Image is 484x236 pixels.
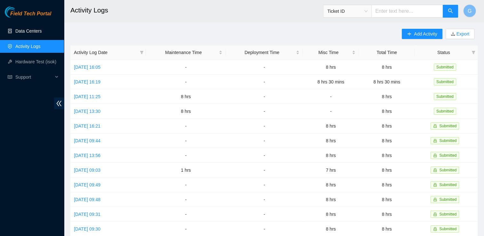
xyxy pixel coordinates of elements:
[446,29,474,39] button: downloadExport
[15,59,56,64] a: Hardware Test (isok)
[74,79,100,84] a: [DATE] 16:19
[433,198,437,201] span: lock
[402,29,442,39] button: plusAdd Activity
[139,48,145,57] span: filter
[226,177,303,192] td: -
[146,75,226,89] td: -
[146,119,226,133] td: -
[434,108,456,115] span: Submitted
[146,207,226,222] td: -
[439,168,456,172] span: Submitted
[433,153,437,157] span: lock
[226,119,303,133] td: -
[434,93,456,100] span: Submitted
[407,32,411,37] span: plus
[468,7,472,15] span: G
[418,49,469,56] span: Status
[5,6,32,18] img: Akamai Technologies
[5,12,51,20] a: Akamai TechnologiesField Tech Portal
[359,119,415,133] td: 8 hrs
[303,75,359,89] td: 8 hrs 30 mins
[359,163,415,177] td: 8 hrs
[74,109,100,114] a: [DATE] 13:30
[226,163,303,177] td: -
[359,133,415,148] td: 8 hrs
[371,5,443,18] input: Enter text here...
[443,5,458,18] button: search
[226,133,303,148] td: -
[10,11,51,17] span: Field Tech Portal
[433,124,437,128] span: lock
[303,192,359,207] td: 8 hrs
[327,6,368,16] span: Ticket ID
[303,207,359,222] td: 8 hrs
[303,133,359,148] td: 8 hrs
[74,197,100,202] a: [DATE] 09:48
[74,94,100,99] a: [DATE] 11:25
[303,119,359,133] td: 8 hrs
[451,32,455,37] span: download
[15,28,42,34] a: Data Centers
[359,75,415,89] td: 8 hrs 30 mins
[455,31,469,36] a: Export
[303,104,359,119] td: -
[448,8,453,14] span: search
[470,48,477,57] span: filter
[439,124,456,128] span: Submitted
[140,51,144,54] span: filter
[226,192,303,207] td: -
[472,51,475,54] span: filter
[15,71,53,83] span: Support
[146,177,226,192] td: -
[303,148,359,163] td: 8 hrs
[433,227,437,231] span: lock
[226,89,303,104] td: -
[74,123,100,129] a: [DATE] 16:21
[74,65,100,70] a: [DATE] 16:05
[433,168,437,172] span: lock
[359,104,415,119] td: 8 hrs
[434,78,456,85] span: Submitted
[226,60,303,75] td: -
[359,45,415,60] th: Total Time
[303,163,359,177] td: 7 hrs
[74,49,137,56] span: Activity Log Date
[146,133,226,148] td: -
[463,4,476,17] button: G
[226,148,303,163] td: -
[439,183,456,187] span: Submitted
[8,75,12,79] span: read
[74,226,100,232] a: [DATE] 09:30
[359,207,415,222] td: 8 hrs
[74,138,100,143] a: [DATE] 09:44
[146,148,226,163] td: -
[226,104,303,119] td: -
[439,197,456,202] span: Submitted
[74,153,100,158] a: [DATE] 13:56
[146,104,226,119] td: 8 hrs
[146,163,226,177] td: 1 hrs
[434,64,456,71] span: Submitted
[303,177,359,192] td: 8 hrs
[359,89,415,104] td: 8 hrs
[303,89,359,104] td: -
[414,30,437,37] span: Add Activity
[439,153,456,158] span: Submitted
[54,98,64,109] span: double-left
[74,212,100,217] a: [DATE] 09:31
[15,44,41,49] a: Activity Logs
[226,207,303,222] td: -
[439,138,456,143] span: Submitted
[359,148,415,163] td: 8 hrs
[433,212,437,216] span: lock
[74,182,100,187] a: [DATE] 09:49
[439,212,456,216] span: Submitted
[303,60,359,75] td: 8 hrs
[359,177,415,192] td: 8 hrs
[439,227,456,231] span: Submitted
[146,60,226,75] td: -
[359,192,415,207] td: 8 hrs
[359,60,415,75] td: 8 hrs
[433,139,437,143] span: lock
[146,192,226,207] td: -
